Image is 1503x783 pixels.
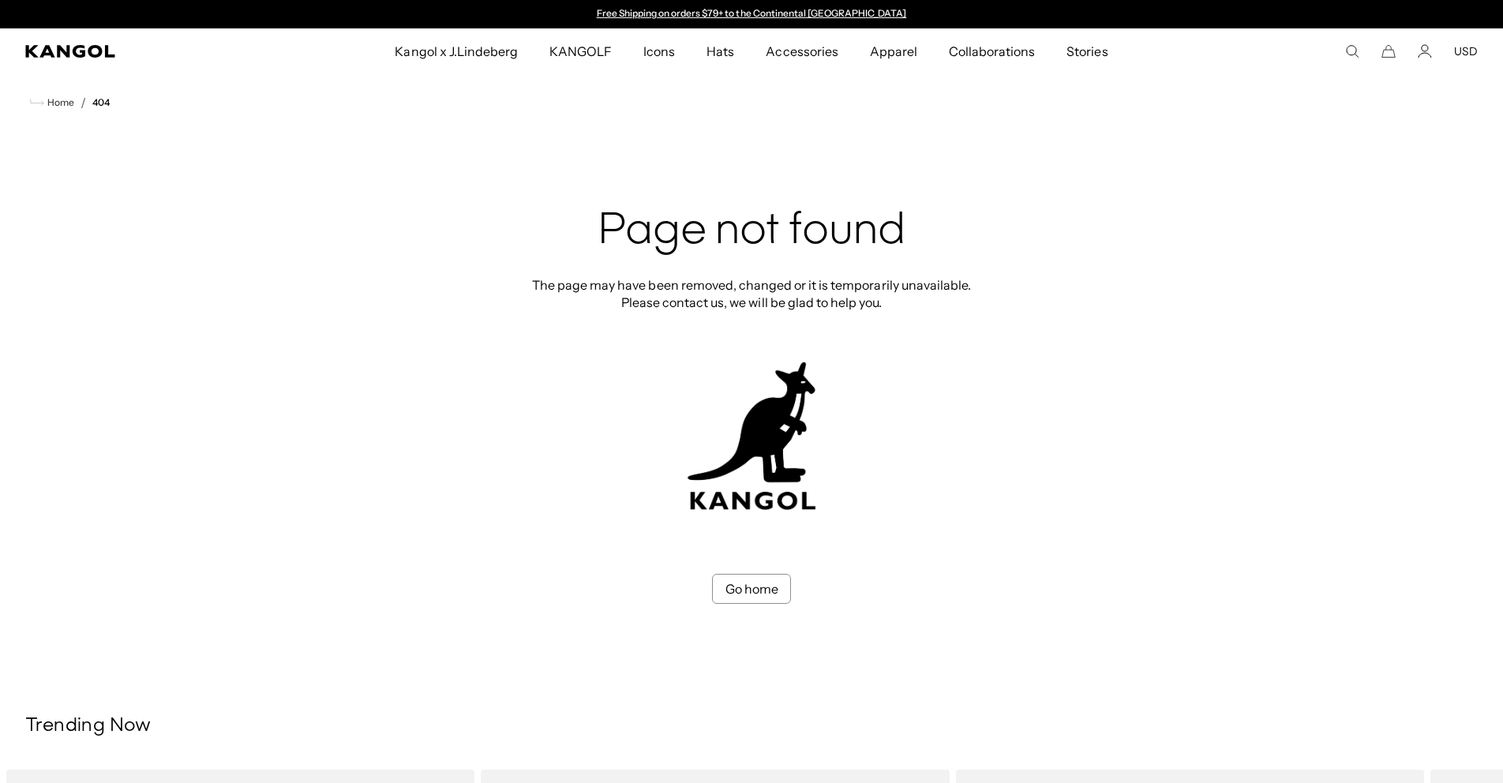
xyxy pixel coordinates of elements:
[379,28,534,74] a: Kangol x J.Lindeberg
[684,362,819,511] img: kangol-404-logo.jpg
[44,97,74,108] span: Home
[549,28,612,74] span: KANGOLF
[30,96,74,110] a: Home
[854,28,933,74] a: Apparel
[527,207,976,257] h2: Page not found
[628,28,691,74] a: Icons
[870,28,917,74] span: Apparel
[589,8,914,21] slideshow-component: Announcement bar
[597,7,907,19] a: Free Shipping on orders $79+ to the Continental [GEOGRAPHIC_DATA]
[1381,44,1396,58] button: Cart
[589,8,914,21] div: Announcement
[527,276,976,311] p: The page may have been removed, changed or it is temporarily unavailable. Please contact us, we w...
[1051,28,1123,74] a: Stories
[707,28,734,74] span: Hats
[589,8,914,21] div: 1 of 2
[933,28,1051,74] a: Collaborations
[25,714,1478,738] h3: Trending Now
[25,45,261,58] a: Kangol
[643,28,675,74] span: Icons
[74,93,86,112] li: /
[750,28,853,74] a: Accessories
[395,28,518,74] span: Kangol x J.Lindeberg
[712,574,791,604] a: Go home
[1454,44,1478,58] button: USD
[949,28,1035,74] span: Collaborations
[691,28,750,74] a: Hats
[1066,28,1108,74] span: Stories
[92,97,110,108] a: 404
[1418,44,1432,58] a: Account
[534,28,628,74] a: KANGOLF
[1345,44,1359,58] summary: Search here
[766,28,838,74] span: Accessories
